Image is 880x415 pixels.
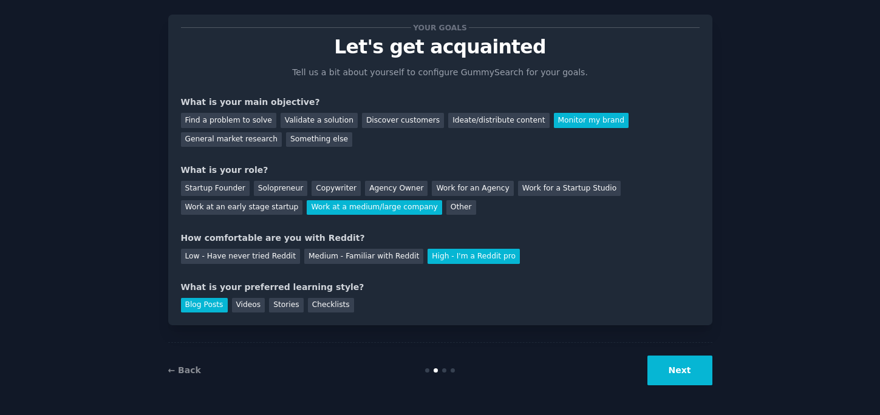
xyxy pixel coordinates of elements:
[448,113,549,128] div: Ideate/distribute content
[181,249,300,264] div: Low - Have never tried Reddit
[362,113,444,128] div: Discover customers
[181,232,700,245] div: How comfortable are you with Reddit?
[647,356,712,385] button: Next
[181,200,303,215] div: Work at an early stage startup
[254,181,307,196] div: Solopreneur
[307,200,442,215] div: Work at a medium/large company
[181,113,276,128] div: Find a problem to solve
[181,96,700,109] div: What is your main objective?
[232,298,265,313] div: Videos
[181,164,700,177] div: What is your role?
[281,113,358,128] div: Validate a solution
[432,181,513,196] div: Work for an Agency
[181,298,228,313] div: Blog Posts
[181,281,700,294] div: What is your preferred learning style?
[181,132,282,147] div: General market research
[168,365,201,375] a: ← Back
[308,298,354,313] div: Checklists
[312,181,361,196] div: Copywriter
[518,181,621,196] div: Work for a Startup Studio
[446,200,476,215] div: Other
[428,249,520,264] div: High - I'm a Reddit pro
[411,21,469,34] span: Your goals
[286,132,352,147] div: Something else
[554,113,629,128] div: Monitor my brand
[181,36,700,58] p: Let's get acquainted
[181,181,250,196] div: Startup Founder
[304,249,423,264] div: Medium - Familiar with Reddit
[269,298,303,313] div: Stories
[365,181,428,196] div: Agency Owner
[287,66,593,79] p: Tell us a bit about yourself to configure GummySearch for your goals.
